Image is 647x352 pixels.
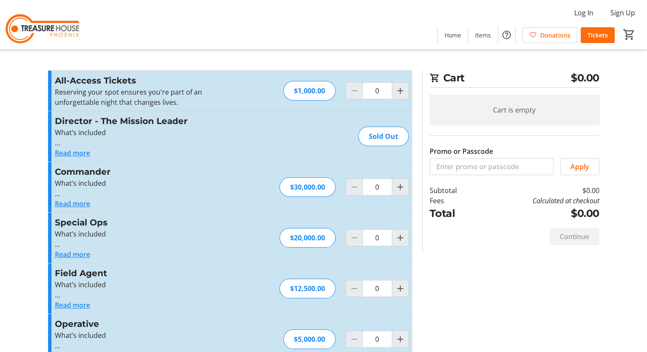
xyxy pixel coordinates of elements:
[392,280,408,297] button: Increment by one
[55,115,241,127] h3: Director - The Mission Leader
[468,27,498,43] a: Items
[430,196,479,206] td: Fees
[498,26,515,43] button: Help
[540,31,570,40] span: Donations
[55,330,241,340] p: What’s included
[362,229,392,246] input: Special Ops Quantity
[279,279,336,298] div: $12,500.00
[430,158,553,175] input: Enter promo or passcode
[55,127,241,138] p: What’s included
[571,70,599,86] span: $0.00
[479,206,599,221] td: $0.00
[587,31,608,40] span: Tickets
[55,249,90,260] button: Read more
[55,87,241,107] p: Reserving your spot ensures you're part of an unforgettable night that changes lives.
[362,280,392,297] input: Field Agent Quantity
[283,329,336,349] div: $5,000.00
[445,31,461,40] span: Home
[362,331,392,348] input: Operative Quantity
[581,27,615,43] a: Tickets
[430,206,479,221] td: Total
[283,81,336,101] div: $1,000.00
[430,95,599,125] div: Cart is empty
[392,331,408,347] button: Increment by one
[621,27,637,42] button: Cart
[392,230,408,246] button: Increment by one
[438,27,468,43] a: Home
[430,70,599,88] h2: Cart
[358,127,409,146] div: Sold Out
[55,267,241,280] h3: Field Agent
[279,228,336,248] div: $20,000.00
[567,6,600,20] button: Log In
[55,165,241,178] h3: Commander
[475,31,491,40] span: Items
[55,199,90,209] button: Read more
[392,83,408,99] button: Increment by one
[522,27,577,43] a: Donations
[55,317,241,330] h3: Operative
[55,300,90,310] button: Read more
[362,82,392,99] input: All-Access Tickets Quantity
[574,8,593,18] span: Log In
[5,3,81,46] img: Treasure House's Logo
[392,179,408,195] button: Increment by one
[55,148,90,158] button: Read more
[570,162,589,172] span: Apply
[430,185,479,196] td: Subtotal
[560,158,599,175] button: Apply
[610,8,635,18] span: Sign Up
[604,6,642,20] button: Sign Up
[479,196,599,206] td: Calculated at checkout
[55,74,241,87] h3: All-Access Tickets
[279,177,336,197] div: $30,000.00
[362,179,392,196] input: Commander Quantity
[55,280,241,290] p: What’s included
[55,229,241,239] p: What’s included
[430,146,493,156] label: Promo or Passcode
[55,178,241,188] p: What’s included
[479,185,599,196] td: $0.00
[55,216,241,229] h3: Special Ops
